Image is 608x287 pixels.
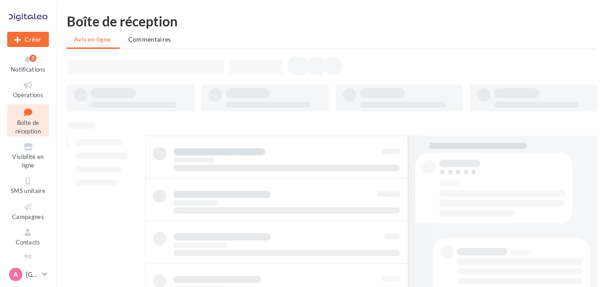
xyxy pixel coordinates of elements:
[128,35,171,43] span: Commentaires
[7,78,49,100] a: Opérations
[11,66,45,73] span: Notifications
[7,252,49,274] a: Médiathèque
[12,153,43,169] span: Visibilité en ligne
[7,266,49,283] a: A [GEOGRAPHIC_DATA]
[30,55,36,62] div: 5
[7,174,49,196] a: SMS unitaire
[7,104,49,137] a: Boîte de réception
[16,239,40,246] span: Contacts
[11,187,45,194] span: SMS unitaire
[7,32,49,47] button: Créer
[7,140,49,171] a: Visibilité en ligne
[7,32,49,47] div: Nouvelle campagne
[12,213,44,220] span: Campagnes
[7,200,49,222] a: Campagnes
[7,53,49,75] button: Notifications 5
[15,119,41,135] span: Boîte de réception
[7,226,49,248] a: Contacts
[67,14,597,28] div: Boîte de réception
[13,91,43,99] span: Opérations
[13,270,18,279] span: A
[26,270,39,279] p: [GEOGRAPHIC_DATA]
